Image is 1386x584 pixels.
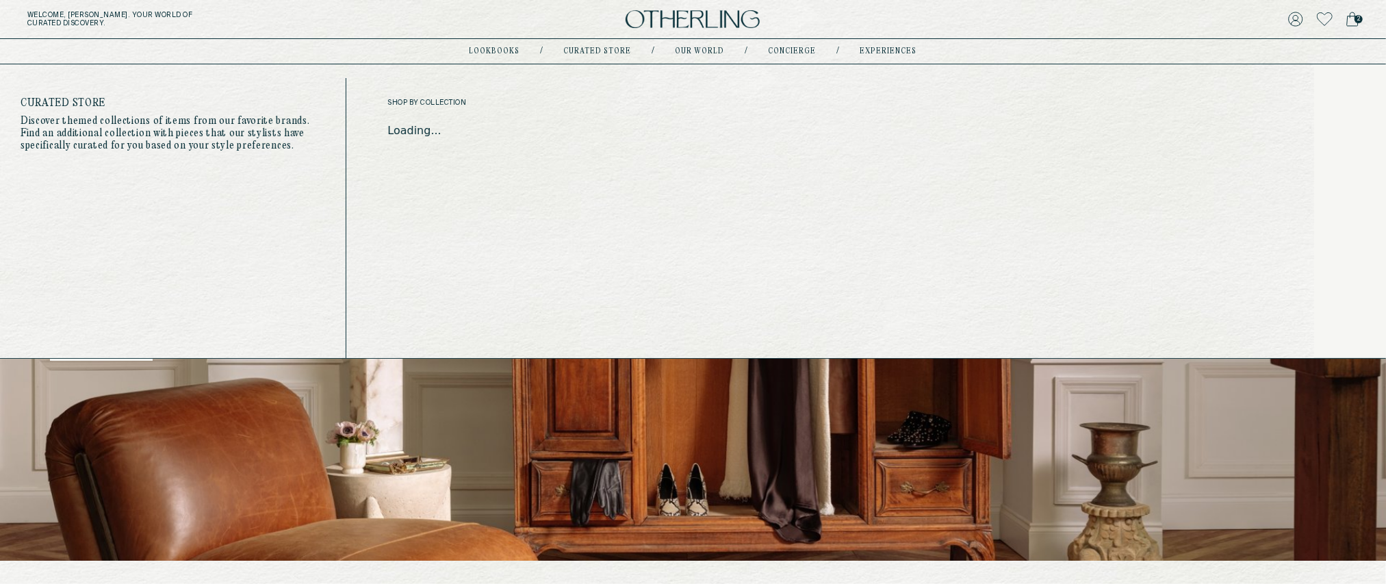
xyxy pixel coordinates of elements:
div: / [652,46,655,57]
a: lookbooks [470,48,520,55]
span: shop by collection [387,99,713,107]
p: Discover themed collections of items from our favorite brands. Find an additional collection with... [21,115,325,152]
span: 2 [1355,15,1363,23]
div: / [837,46,840,57]
a: Our world [676,48,725,55]
a: Curated store [564,48,632,55]
img: logo [626,10,760,29]
h5: Welcome, [PERSON_NAME] . Your world of curated discovery. [27,11,426,27]
a: experiences [860,48,917,55]
a: 2 [1346,10,1359,29]
li: Loading... [387,123,713,139]
a: concierge [769,48,817,55]
div: / [541,46,543,57]
div: / [745,46,748,57]
h4: Curated store [21,99,325,108]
